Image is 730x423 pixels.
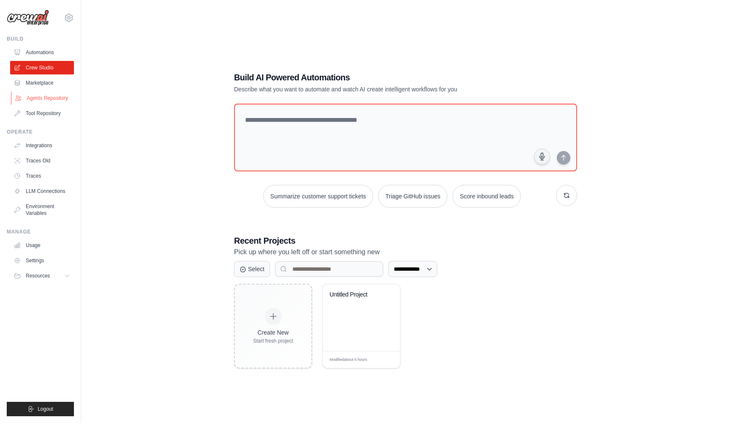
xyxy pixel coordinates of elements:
button: Select [234,261,270,277]
button: Get new suggestions [556,185,577,206]
a: Marketplace [10,76,74,90]
button: Score inbound leads [452,185,521,208]
iframe: Chat Widget [688,382,730,423]
a: Environment Variables [10,200,74,220]
button: Resources [10,269,74,283]
button: Click to speak your automation idea [534,148,550,165]
a: Tool Repository [10,107,74,120]
a: Automations [10,46,74,59]
span: Edit [380,357,387,363]
p: Pick up where you left off or start something new [234,247,577,258]
img: Logo [7,10,49,26]
button: Summarize customer support tickets [263,185,373,208]
div: Start fresh project [253,338,293,344]
div: Untitled Project [330,291,381,299]
a: Integrations [10,139,74,152]
button: Logout [7,402,74,416]
a: Traces [10,169,74,183]
div: Manage [7,228,74,235]
span: Logout [38,406,53,412]
a: Agents Repository [11,91,75,105]
span: Modified about 6 hours [330,357,367,363]
button: Triage GitHub issues [378,185,447,208]
a: Crew Studio [10,61,74,74]
a: LLM Connections [10,184,74,198]
a: Settings [10,254,74,267]
div: Operate [7,129,74,135]
h3: Recent Projects [234,235,577,247]
span: Resources [26,272,50,279]
div: Build [7,36,74,42]
h1: Build AI Powered Automations [234,71,518,83]
div: Create New [253,328,293,337]
a: Usage [10,239,74,252]
p: Describe what you want to automate and watch AI create intelligent workflows for you [234,85,518,93]
a: Traces Old [10,154,74,168]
